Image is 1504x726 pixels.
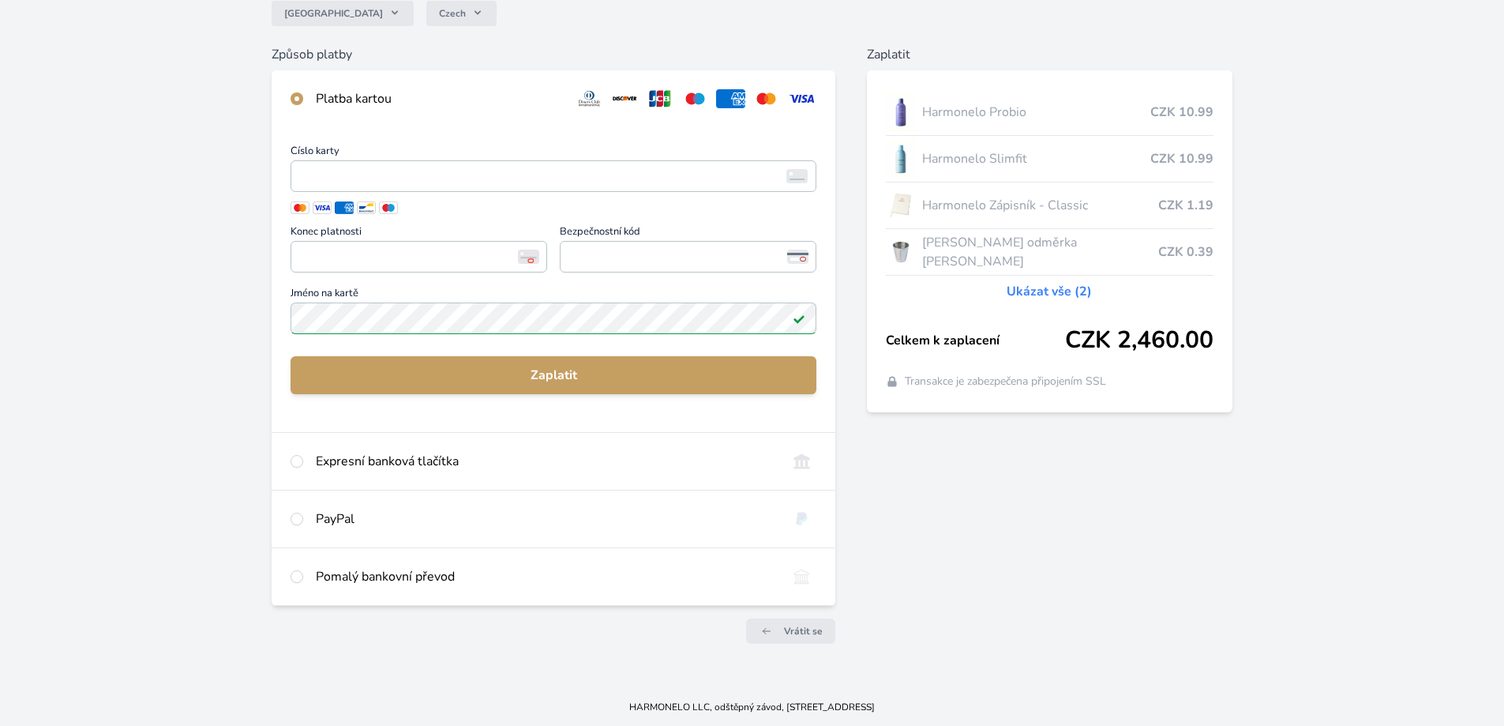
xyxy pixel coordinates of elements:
[922,233,1158,271] span: [PERSON_NAME] odměrka [PERSON_NAME]
[291,356,816,394] button: Zaplatit
[316,510,775,529] div: PayPal
[1065,326,1213,355] span: CZK 2,460.00
[1007,282,1092,301] a: Ukázat vše (2)
[303,366,804,385] span: Zaplatit
[316,89,562,108] div: Platba kartou
[1158,196,1213,215] span: CZK 1.19
[752,89,781,108] img: mc.svg
[922,149,1150,168] span: Harmonelo Slimfit
[922,103,1150,122] span: Harmonelo Probio
[518,250,539,264] img: Konec platnosti
[646,89,675,108] img: jcb.svg
[1150,103,1213,122] span: CZK 10.99
[272,45,835,64] h6: Způsob platby
[291,303,816,334] input: Jméno na kartěPlatné pole
[610,89,639,108] img: discover.svg
[291,146,816,160] span: Číslo karty
[793,312,805,325] img: Platné pole
[272,1,414,26] button: [GEOGRAPHIC_DATA]
[886,92,916,132] img: CLEAN_PROBIO_se_stinem_x-lo.jpg
[867,45,1232,64] h6: Zaplatit
[716,89,745,108] img: amex.svg
[886,232,916,272] img: odmerka2-lo.png
[439,7,466,20] span: Czech
[1158,243,1213,261] span: CZK 0.39
[922,196,1158,215] span: Harmonelo Zápisník - Classic
[575,89,604,108] img: diners.svg
[787,452,816,471] img: onlineBanking_CZ.svg
[786,169,808,183] img: card
[316,567,775,586] div: Pomalý bankovní převod
[886,186,916,225] img: NOTES_1_copy-lo.png
[787,510,816,529] img: paypal.svg
[886,331,1065,350] span: Celkem k zaplacení
[1150,149,1213,168] span: CZK 10.99
[316,452,775,471] div: Expresní banková tlačítka
[787,567,816,586] img: bankTransfer_IBAN.svg
[291,288,816,303] span: Jméno na kartě
[298,246,540,268] iframe: Iframe pro datum vypršení platnosti
[298,165,809,187] iframe: Iframe pro číslo karty
[284,7,383,20] span: [GEOGRAPHIC_DATA]
[787,89,816,108] img: visa.svg
[560,227,816,241] span: Bezpečnostní kód
[746,619,835,644] a: Vrátit se
[905,374,1106,389] span: Transakce je zabezpečena připojením SSL
[567,246,809,268] iframe: Iframe pro bezpečnostní kód
[886,139,916,179] img: SLIMFIT_se_stinem_x-lo.jpg
[784,625,823,638] span: Vrátit se
[291,227,547,241] span: Konec platnosti
[426,1,497,26] button: Czech
[681,89,710,108] img: maestro.svg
